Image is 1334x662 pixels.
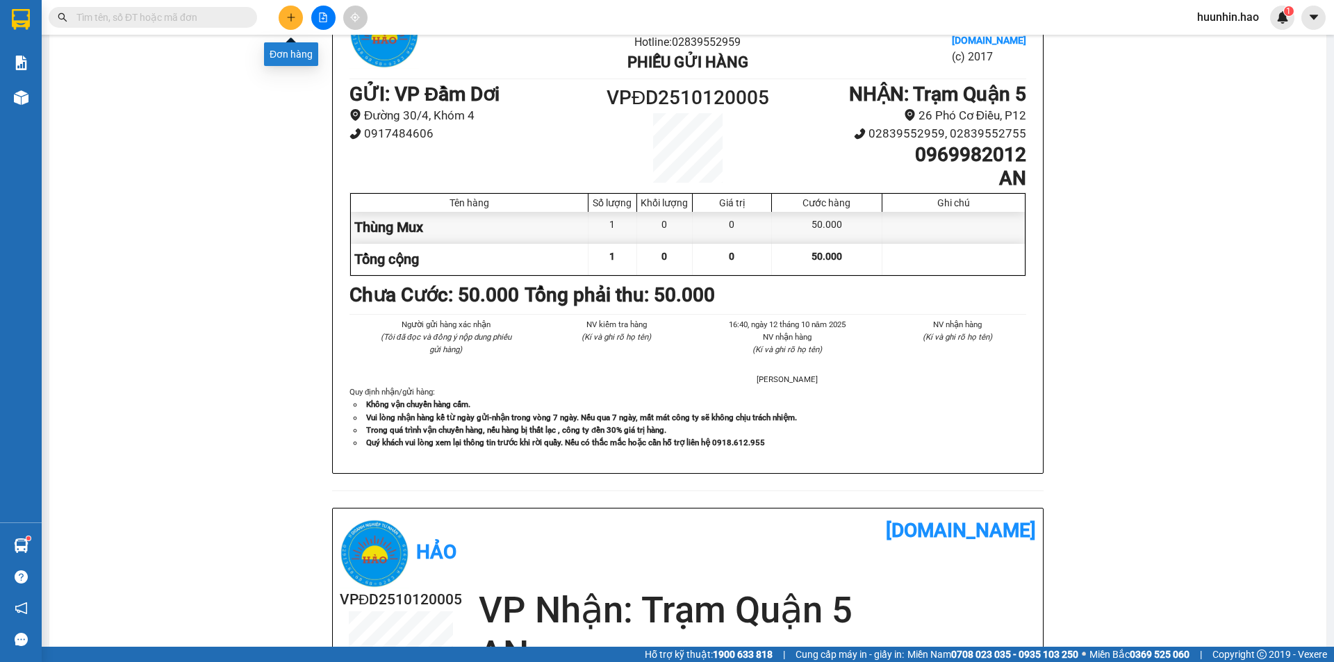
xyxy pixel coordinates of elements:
span: phone [349,128,361,140]
b: GỬI : VP Đầm Dơi [17,101,167,124]
img: logo.jpg [340,519,409,588]
strong: 0708 023 035 - 0935 103 250 [951,649,1078,660]
b: NHẬN : Trạm Quận 5 [849,83,1026,106]
span: Cung cấp máy in - giấy in: [796,647,904,662]
h2: VP Nhận: Trạm Quận 5 [479,588,1036,632]
span: environment [349,109,361,121]
div: Khối lượng [641,197,689,208]
div: Ghi chú [886,197,1021,208]
span: 50.000 [812,251,842,262]
li: Hotline: 02839552959 [462,33,913,51]
div: 1 [588,212,637,243]
h1: VPĐD2510120005 [603,83,773,113]
div: Thùng Mux [351,212,588,243]
span: notification [15,602,28,615]
button: plus [279,6,303,30]
li: NV nhận hàng [889,318,1027,331]
div: Số lượng [592,197,633,208]
b: GỬI : VP Đầm Dơi [349,83,500,106]
div: Giá trị [696,197,768,208]
b: Tổng phải thu: 50.000 [525,283,715,306]
img: solution-icon [14,56,28,70]
li: NV nhận hàng [718,331,856,343]
img: logo-vxr [12,9,30,30]
span: 1 [1286,6,1291,16]
h1: AN [773,167,1026,190]
li: 02839552959, 02839552755 [773,124,1026,143]
span: 1 [609,251,615,262]
span: Tổng cộng [354,251,419,267]
div: Cước hàng [775,197,878,208]
span: environment [904,109,916,121]
i: (Kí và ghi rõ họ tên) [582,332,651,342]
strong: Không vận chuyển hàng cấm. [366,399,470,409]
span: question-circle [15,570,28,584]
li: [PERSON_NAME] [718,373,856,386]
li: 26 Phó Cơ Điều, Phường 12 [130,34,581,51]
i: (Tôi đã đọc và đồng ý nộp dung phiếu gửi hàng) [381,332,511,354]
span: 0 [729,251,734,262]
span: phone [854,128,866,140]
span: Miền Bắc [1089,647,1189,662]
span: Hỗ trợ kỹ thuật: [645,647,773,662]
button: file-add [311,6,336,30]
span: ⚪️ [1082,652,1086,657]
sup: 1 [26,536,31,540]
div: 50.000 [772,212,882,243]
span: search [58,13,67,22]
b: Chưa Cước : 50.000 [349,283,519,306]
span: message [15,633,28,646]
li: NV kiểm tra hàng [548,318,686,331]
b: [DOMAIN_NAME] [886,519,1036,542]
span: aim [350,13,360,22]
span: | [1200,647,1202,662]
li: Người gửi hàng xác nhận [377,318,515,331]
h1: 0969982012 [773,143,1026,167]
img: warehouse-icon [14,90,28,105]
li: 0917484606 [349,124,603,143]
strong: Quý khách vui lòng xem lại thông tin trước khi rời quầy. Nếu có thắc mắc hoặc cần hỗ trợ liên hệ ... [366,438,765,447]
span: copyright [1257,649,1267,659]
b: Phiếu gửi hàng [627,53,748,71]
img: icon-new-feature [1276,11,1289,24]
i: (Kí và ghi rõ họ tên) [923,332,992,342]
strong: 0369 525 060 [1130,649,1189,660]
strong: Vui lòng nhận hàng kể từ ngày gửi-nhận trong vòng 7 ngày. Nếu qua 7 ngày, mất mát công ty sẽ khôn... [366,413,797,422]
div: 0 [693,212,772,243]
img: warehouse-icon [14,538,28,553]
h2: VPĐD2510120005 [340,588,462,611]
b: Hảo [416,540,456,563]
i: (Kí và ghi rõ họ tên) [752,345,822,354]
div: Quy định nhận/gửi hàng : [349,386,1026,448]
li: 16:40, ngày 12 tháng 10 năm 2025 [718,318,856,331]
div: Tên hàng [354,197,584,208]
button: aim [343,6,368,30]
span: file-add [318,13,328,22]
b: [DOMAIN_NAME] [952,35,1026,46]
li: Đường 30/4, Khóm 4 [349,106,603,125]
button: caret-down [1301,6,1326,30]
span: | [783,647,785,662]
span: 0 [661,251,667,262]
span: caret-down [1308,11,1320,24]
strong: 1900 633 818 [713,649,773,660]
div: 0 [637,212,693,243]
span: huunhin.hao [1186,8,1270,26]
span: Miền Nam [907,647,1078,662]
input: Tìm tên, số ĐT hoặc mã đơn [76,10,240,25]
span: plus [286,13,296,22]
li: 26 Phó Cơ Điều, P12 [773,106,1026,125]
img: logo.jpg [17,17,87,87]
li: (c) 2017 [952,48,1026,65]
li: Hotline: 02839552959 [130,51,581,69]
strong: Trong quá trình vận chuyển hàng, nếu hàng bị thất lạc , công ty đền 30% giá trị hàng. [366,425,666,435]
sup: 1 [1284,6,1294,16]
